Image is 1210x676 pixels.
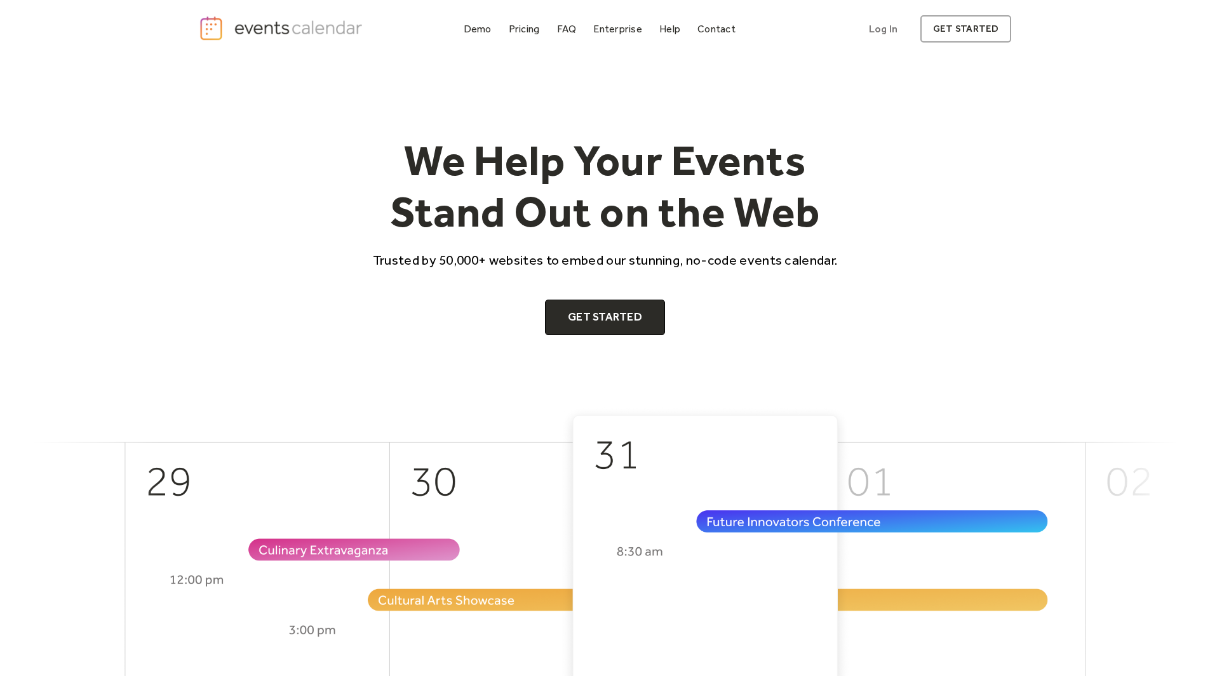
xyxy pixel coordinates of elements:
p: Trusted by 50,000+ websites to embed our stunning, no-code events calendar. [361,251,849,269]
div: Contact [697,25,736,32]
a: get started [920,15,1011,43]
div: FAQ [557,25,577,32]
div: Help [659,25,680,32]
a: Get Started [545,300,665,335]
div: Pricing [509,25,540,32]
a: Enterprise [588,20,647,37]
a: Contact [692,20,741,37]
a: Help [654,20,685,37]
a: FAQ [552,20,582,37]
a: home [199,15,366,41]
a: Log In [856,15,910,43]
div: Enterprise [593,25,642,32]
div: Demo [464,25,492,32]
h1: We Help Your Events Stand Out on the Web [361,135,849,238]
a: Demo [459,20,497,37]
a: Pricing [504,20,545,37]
